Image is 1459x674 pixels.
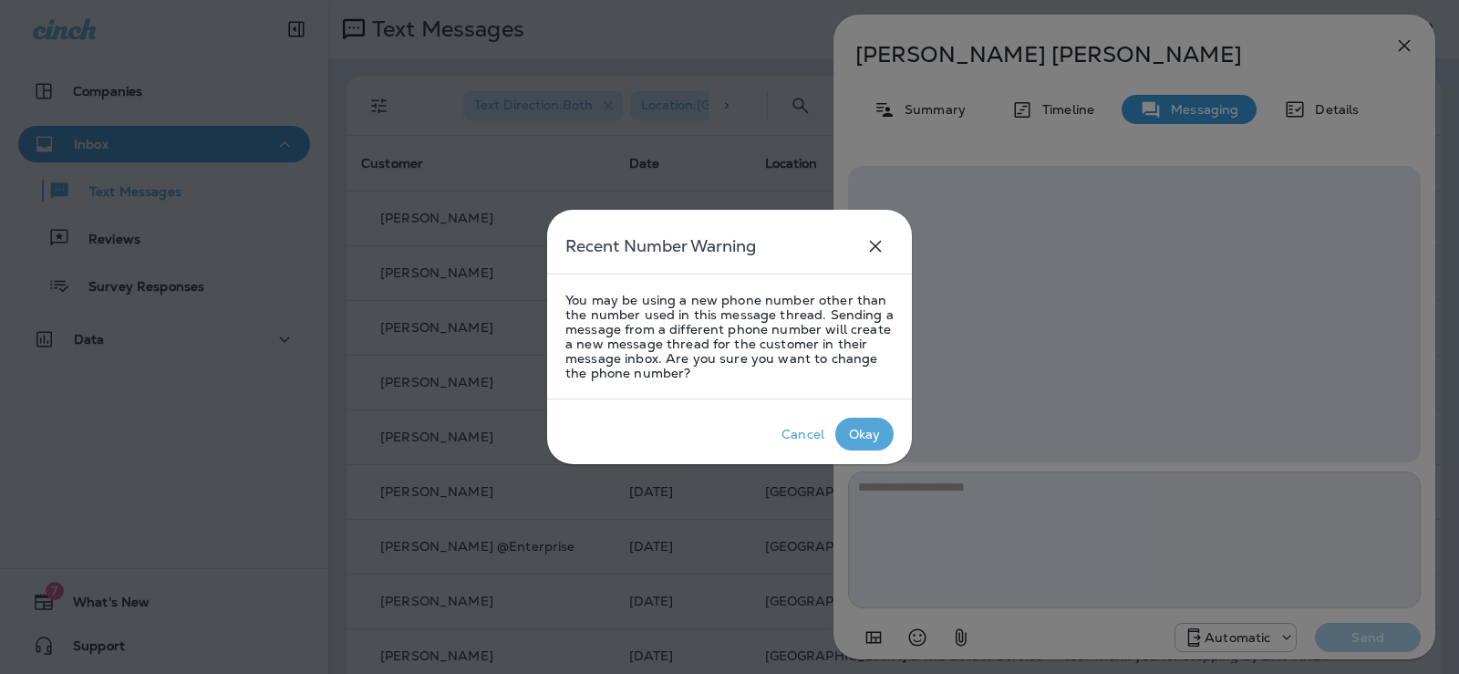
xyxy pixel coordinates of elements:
button: close [857,228,894,264]
h5: Recent Number Warning [565,232,756,261]
button: Okay [835,418,894,451]
button: Cancel [771,418,835,451]
div: Okay [849,427,881,441]
p: You may be using a new phone number other than the number used in this message thread. Sending a ... [565,293,894,380]
div: Cancel [781,427,824,441]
